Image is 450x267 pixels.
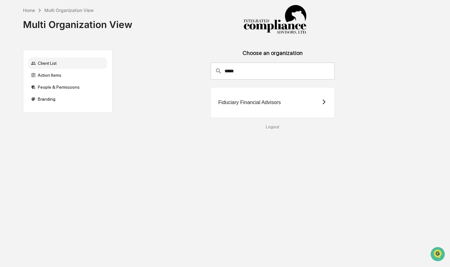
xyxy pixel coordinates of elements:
[107,50,115,58] button: Start new chat
[28,70,107,81] div: Action Items
[6,48,18,59] img: 1746055101610-c473b297-6a78-478c-a979-82029cc54cd1
[23,8,35,13] div: Home
[52,79,78,86] span: Attestations
[13,79,41,86] span: Preclearance
[430,246,447,263] iframe: Open customer support
[243,5,306,35] img: Integrated Compliance Advisors
[4,89,42,100] a: 🔎Data Lookup
[28,93,107,105] div: Branding
[117,50,428,63] div: Choose an organization
[21,54,80,59] div: We're available if you need us!
[28,81,107,93] div: People & Permissions
[6,80,11,85] div: 🖐️
[63,107,76,111] span: Pylon
[44,8,94,13] div: Multi Organization View
[46,80,51,85] div: 🗄️
[28,58,107,69] div: Client List
[4,77,43,88] a: 🖐️Preclearance
[13,91,40,97] span: Data Lookup
[6,92,11,97] div: 🔎
[211,63,335,80] div: consultant-dashboard__filter-organizations-search-bar
[21,48,103,54] div: Start new chat
[23,14,132,30] div: Multi Organization View
[6,13,115,23] p: How can we help?
[117,124,428,129] div: Logout
[44,106,76,111] a: Powered byPylon
[43,77,81,88] a: 🗄️Attestations
[218,100,281,105] div: Fiduciary Financial Advisors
